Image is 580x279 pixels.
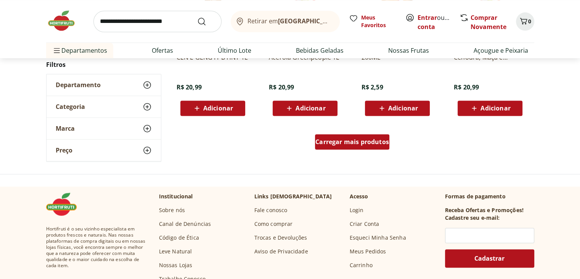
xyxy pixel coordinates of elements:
button: Adicionar [458,101,522,116]
span: Adicionar [480,105,510,111]
a: Entrar [418,13,437,22]
span: Adicionar [296,105,325,111]
span: R$ 20,99 [269,83,294,91]
img: Hortifruti [46,193,84,216]
img: Hortifruti [46,9,84,32]
a: Último Lote [218,46,251,55]
a: Como comprar [254,220,293,228]
h2: Filtros [46,57,161,72]
p: Formas de pagamento [445,193,534,200]
a: Carregar mais produtos [315,134,389,152]
button: Menu [52,41,61,60]
a: Aviso de Privacidade [254,248,308,255]
a: Meus Pedidos [350,248,386,255]
button: Marca [47,118,161,139]
a: Trocas e Devoluções [254,234,307,242]
span: Departamentos [52,41,107,60]
span: Cadastrar [474,255,504,261]
span: Categoria [56,103,85,110]
button: Departamento [47,74,161,96]
span: Preço [56,146,72,154]
span: Marca [56,125,75,132]
button: Preço [47,139,161,161]
span: Hortifruti é o seu vizinho especialista em produtos frescos e naturais. Nas nossas plataformas de... [46,226,147,269]
a: Carrinho [350,261,373,269]
a: Leve Natural [159,248,192,255]
button: Categoria [47,96,161,117]
span: R$ 20,99 [177,83,202,91]
span: Meus Favoritos [361,14,396,29]
a: Esqueci Minha Senha [350,234,406,242]
a: Canal de Denúncias [159,220,211,228]
p: Links [DEMOGRAPHIC_DATA] [254,193,332,200]
a: Criar Conta [350,220,379,228]
span: Departamento [56,81,101,89]
span: R$ 20,99 [454,83,479,91]
b: [GEOGRAPHIC_DATA]/[GEOGRAPHIC_DATA] [278,17,406,25]
button: Submit Search [197,17,215,26]
button: Adicionar [180,101,245,116]
a: Criar conta [418,13,460,31]
h3: Cadastre seu e-mail: [445,214,500,222]
a: Meus Favoritos [349,14,396,29]
a: Açougue e Peixaria [474,46,528,55]
a: Nossas Frutas [388,46,429,55]
span: Carregar mais produtos [315,139,389,145]
span: ou [418,13,451,31]
span: Adicionar [203,105,233,111]
input: search [93,11,222,32]
span: R$ 2,59 [361,83,383,91]
a: Login [350,206,364,214]
button: Carrinho [516,12,534,31]
a: Ofertas [152,46,173,55]
a: Fale conosco [254,206,288,214]
span: 0 [528,18,531,25]
h3: Receba Ofertas e Promoções! [445,206,524,214]
p: Acesso [350,193,368,200]
button: Adicionar [365,101,430,116]
button: Adicionar [273,101,337,116]
span: Adicionar [388,105,418,111]
a: Sobre nós [159,206,185,214]
button: Cadastrar [445,249,534,268]
button: Retirar em[GEOGRAPHIC_DATA]/[GEOGRAPHIC_DATA] [231,11,340,32]
a: Código de Ética [159,234,199,242]
a: Comprar Novamente [471,13,506,31]
a: Nossas Lojas [159,261,193,269]
p: Institucional [159,193,193,200]
a: Bebidas Geladas [296,46,344,55]
span: Retirar em [247,18,332,24]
